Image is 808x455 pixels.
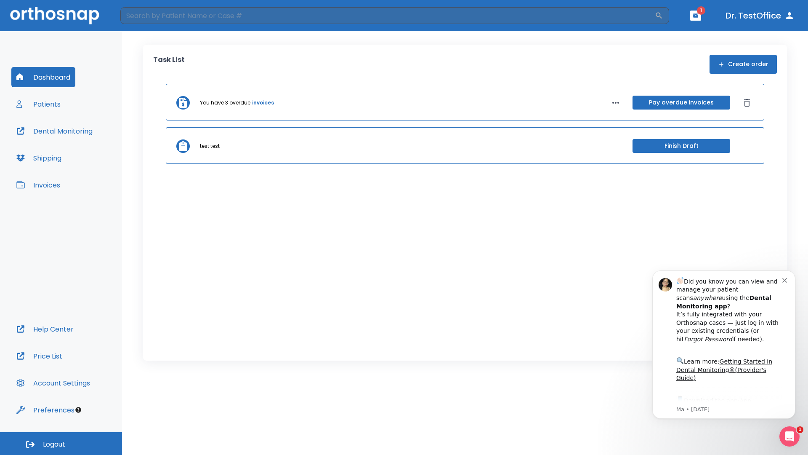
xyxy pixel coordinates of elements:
[797,426,803,433] span: 1
[740,96,754,110] button: Dismiss
[43,440,65,449] span: Logout
[710,55,777,74] button: Create order
[74,406,82,414] div: Tooltip anchor
[11,319,79,339] button: Help Center
[697,6,705,15] span: 1
[120,7,655,24] input: Search by Patient Name or Case #
[779,426,800,447] iframe: Intercom live chat
[11,346,67,366] button: Price List
[11,148,66,168] button: Shipping
[37,137,143,180] div: Download the app: | ​ Let us know if you need help getting started!
[722,8,798,23] button: Dr. TestOffice
[10,7,99,24] img: Orthosnap
[640,258,808,432] iframe: Intercom notifications message
[143,18,149,25] button: Dismiss notification
[252,99,274,107] a: invoices
[200,99,250,107] p: You have 3 overdue
[11,67,75,87] button: Dashboard
[633,96,730,110] button: Pay overdue invoices
[11,121,98,141] button: Dental Monitoring
[200,142,220,150] p: test test
[11,94,66,114] button: Patients
[153,55,185,74] p: Task List
[633,139,730,153] button: Finish Draft
[11,175,65,195] button: Invoices
[11,400,80,420] button: Preferences
[37,139,112,155] a: App Store
[11,373,95,393] button: Account Settings
[37,148,143,155] p: Message from Ma, sent 2w ago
